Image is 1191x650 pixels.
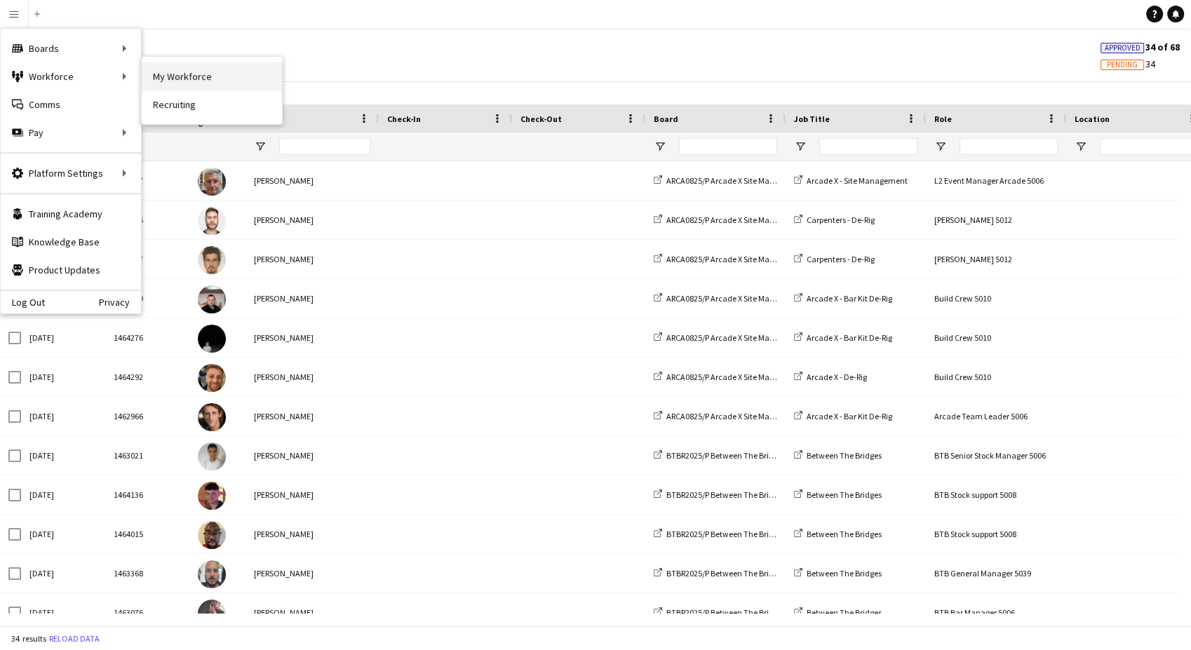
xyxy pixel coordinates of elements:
[105,318,189,357] div: 1464276
[794,332,892,343] a: Arcade X - Bar Kit De-Rig
[794,450,882,461] a: Between The Bridges
[1075,140,1087,153] button: Open Filter Menu
[245,318,379,357] div: [PERSON_NAME]
[245,358,379,396] div: [PERSON_NAME]
[794,140,807,153] button: Open Filter Menu
[794,529,882,539] a: Between The Bridges
[934,140,947,153] button: Open Filter Menu
[819,138,917,155] input: Job Title Filter Input
[245,279,379,318] div: [PERSON_NAME]
[21,436,105,475] div: [DATE]
[198,403,226,431] img: Matthew Thomas
[1,228,141,256] a: Knowledge Base
[245,240,379,278] div: [PERSON_NAME]
[794,411,892,421] a: Arcade X - Bar Kit De-Rig
[666,489,804,500] span: BTBR2025/P Between The Bridges 2025
[654,293,807,304] a: ARCA0825/P Arcade X Site Management
[1075,114,1110,124] span: Location
[666,175,807,186] span: ARCA0825/P Arcade X Site Management
[105,397,189,435] div: 1462966
[654,175,807,186] a: ARCA0825/P Arcade X Site Management
[654,215,807,225] a: ARCA0825/P Arcade X Site Management
[666,411,807,421] span: ARCA0825/P Arcade X Site Management
[105,161,189,200] div: 1462937
[926,161,1066,200] div: L2 Event Manager Arcade 5006
[807,607,882,618] span: Between The Bridges
[21,515,105,553] div: [DATE]
[387,114,421,124] span: Check-In
[666,568,804,578] span: BTBR2025/P Between The Bridges 2025
[807,332,892,343] span: Arcade X - Bar Kit De-Rig
[666,450,804,461] span: BTBR2025/P Between The Bridges 2025
[142,90,282,119] a: Recruiting
[1101,41,1180,53] span: 34 of 68
[807,450,882,461] span: Between The Bridges
[666,372,807,382] span: ARCA0825/P Arcade X Site Management
[926,515,1066,553] div: BTB Stock support 5008
[245,593,379,632] div: [PERSON_NAME]
[21,318,105,357] div: [DATE]
[794,215,875,225] a: Carpenters - De-Rig
[105,436,189,475] div: 1463021
[666,332,807,343] span: ARCA0825/P Arcade X Site Management
[926,240,1066,278] div: [PERSON_NAME] 5012
[21,554,105,593] div: [DATE]
[198,442,226,470] img: Joel Lim
[1,62,141,90] div: Workforce
[245,554,379,593] div: [PERSON_NAME]
[807,215,875,225] span: Carpenters - De-Rig
[654,140,666,153] button: Open Filter Menu
[654,254,807,264] a: ARCA0825/P Arcade X Site Management
[198,560,226,588] img: Francesco De bernardo
[666,529,804,539] span: BTBR2025/P Between The Bridges 2025
[654,411,807,421] a: ARCA0825/P Arcade X Site Management
[926,358,1066,396] div: Build Crew 5010
[807,293,892,304] span: Arcade X - Bar Kit De-Rig
[1,200,141,228] a: Training Academy
[21,397,105,435] div: [DATE]
[1107,60,1138,69] span: Pending
[926,279,1066,318] div: Build Crew 5010
[105,279,189,318] div: 1464229
[794,607,882,618] a: Between The Bridges
[21,475,105,514] div: [DATE]
[105,240,189,278] div: 1462037
[807,568,882,578] span: Between The Bridges
[1,90,141,119] a: Comms
[1101,57,1155,70] span: 34
[279,138,370,155] input: Name Filter Input
[654,114,678,124] span: Board
[794,114,830,124] span: Job Title
[794,568,882,578] a: Between The Bridges
[198,482,226,510] img: Benjamin Deacon
[807,489,882,500] span: Between The Bridges
[654,332,807,343] a: ARCA0825/P Arcade X Site Management
[99,297,141,308] a: Privacy
[666,607,804,618] span: BTBR2025/P Between The Bridges 2025
[679,138,777,155] input: Board Filter Input
[245,436,379,475] div: [PERSON_NAME]
[926,554,1066,593] div: BTB General Manager 5039
[654,529,804,539] a: BTBR2025/P Between The Bridges 2025
[926,436,1066,475] div: BTB Senior Stock Manager 5006
[245,515,379,553] div: [PERSON_NAME]
[926,475,1066,514] div: BTB Stock support 5008
[807,411,892,421] span: Arcade X - Bar Kit De-Rig
[926,593,1066,632] div: BTB Bar Manager 5006
[105,515,189,553] div: 1464015
[807,372,867,382] span: Arcade X - De-Rig
[926,397,1066,435] div: Arcade Team Leader 5006
[198,285,226,313] img: Preston Marquez
[254,140,267,153] button: Open Filter Menu
[794,175,908,186] a: Arcade X - Site Management
[198,600,226,628] img: Jonathan Davies
[105,475,189,514] div: 1464136
[654,568,804,578] a: BTBR2025/P Between The Bridges 2025
[1105,43,1140,53] span: Approved
[654,372,807,382] a: ARCA0825/P Arcade X Site Management
[198,364,226,392] img: Yilmaz Karatas
[666,293,807,304] span: ARCA0825/P Arcade X Site Management
[654,450,804,461] a: BTBR2025/P Between The Bridges 2025
[794,372,867,382] a: Arcade X - De-Rig
[21,358,105,396] div: [DATE]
